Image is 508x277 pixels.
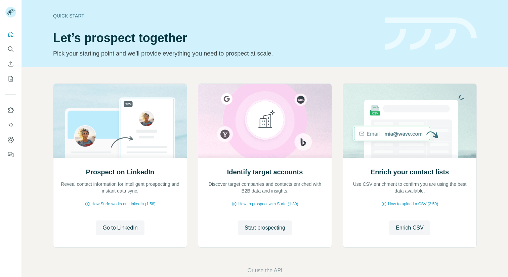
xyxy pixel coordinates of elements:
h2: Identify target accounts [227,167,303,177]
div: Quick start [53,12,377,19]
img: Identify target accounts [198,84,332,158]
span: Start prospecting [245,224,285,232]
button: Dashboard [5,134,16,146]
span: How to upload a CSV (2:59) [388,201,438,207]
button: Search [5,43,16,55]
p: Reveal contact information for intelligent prospecting and instant data sync. [60,181,180,194]
p: Pick your starting point and we’ll provide everything you need to prospect at scale. [53,49,377,58]
button: Quick start [5,28,16,40]
button: Use Surfe on LinkedIn [5,104,16,116]
img: Prospect on LinkedIn [53,84,187,158]
button: My lists [5,73,16,85]
p: Discover target companies and contacts enriched with B2B data and insights. [205,181,325,194]
button: Go to LinkedIn [96,220,144,235]
img: banner [385,18,477,50]
button: Start prospecting [238,220,292,235]
h1: Let’s prospect together [53,31,377,45]
span: Enrich CSV [396,224,424,232]
h2: Prospect on LinkedIn [86,167,154,177]
button: Feedback [5,148,16,161]
p: Use CSV enrichment to confirm you are using the best data available. [350,181,470,194]
button: Use Surfe API [5,119,16,131]
h2: Enrich your contact lists [371,167,449,177]
button: Enrich CSV [5,58,16,70]
button: Or use the API [247,267,282,275]
span: How Surfe works on LinkedIn (1:58) [91,201,156,207]
button: Enrich CSV [389,220,430,235]
img: Enrich your contact lists [343,84,477,158]
span: How to prospect with Surfe (1:30) [238,201,298,207]
span: Go to LinkedIn [102,224,137,232]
